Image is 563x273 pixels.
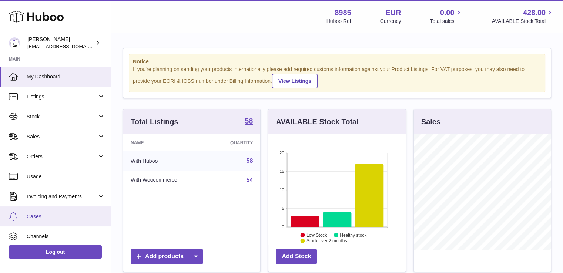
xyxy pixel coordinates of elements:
th: Name [123,134,208,151]
span: [EMAIL_ADDRESS][DOMAIN_NAME] [27,43,109,49]
a: Log out [9,245,102,259]
strong: Notice [133,58,541,65]
text: Low Stock [306,232,327,237]
a: View Listings [272,74,318,88]
a: Add products [131,249,203,264]
h3: Sales [421,117,440,127]
th: Quantity [208,134,261,151]
div: Huboo Ref [326,18,351,25]
td: With Woocommerce [123,171,208,190]
text: 15 [280,169,284,173]
strong: 8985 [335,8,351,18]
text: 0 [282,225,284,229]
span: 0.00 [440,8,455,18]
span: Cases [27,213,105,220]
text: Stock over 2 months [306,238,347,243]
a: 428.00 AVAILABLE Stock Total [492,8,554,25]
text: 20 [280,151,284,155]
span: Channels [27,233,105,240]
text: 10 [280,188,284,192]
span: My Dashboard [27,73,105,80]
h3: AVAILABLE Stock Total [276,117,358,127]
div: If you're planning on sending your products internationally please add required customs informati... [133,66,541,88]
span: Usage [27,173,105,180]
div: Currency [380,18,401,25]
span: Total sales [430,18,463,25]
span: Listings [27,93,97,100]
strong: EUR [385,8,401,18]
span: AVAILABLE Stock Total [492,18,554,25]
span: Sales [27,133,97,140]
span: 428.00 [523,8,546,18]
td: With Huboo [123,151,208,171]
span: Invoicing and Payments [27,193,97,200]
img: info@dehaanlifestyle.nl [9,37,20,48]
text: Healthy stock [340,232,367,237]
strong: 58 [245,117,253,125]
a: 0.00 Total sales [430,8,463,25]
span: Stock [27,113,97,120]
span: Orders [27,153,97,160]
div: [PERSON_NAME] [27,36,94,50]
a: 58 [247,158,253,164]
a: 58 [245,117,253,126]
a: Add Stock [276,249,317,264]
h3: Total Listings [131,117,178,127]
text: 5 [282,206,284,210]
a: 54 [247,177,253,183]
